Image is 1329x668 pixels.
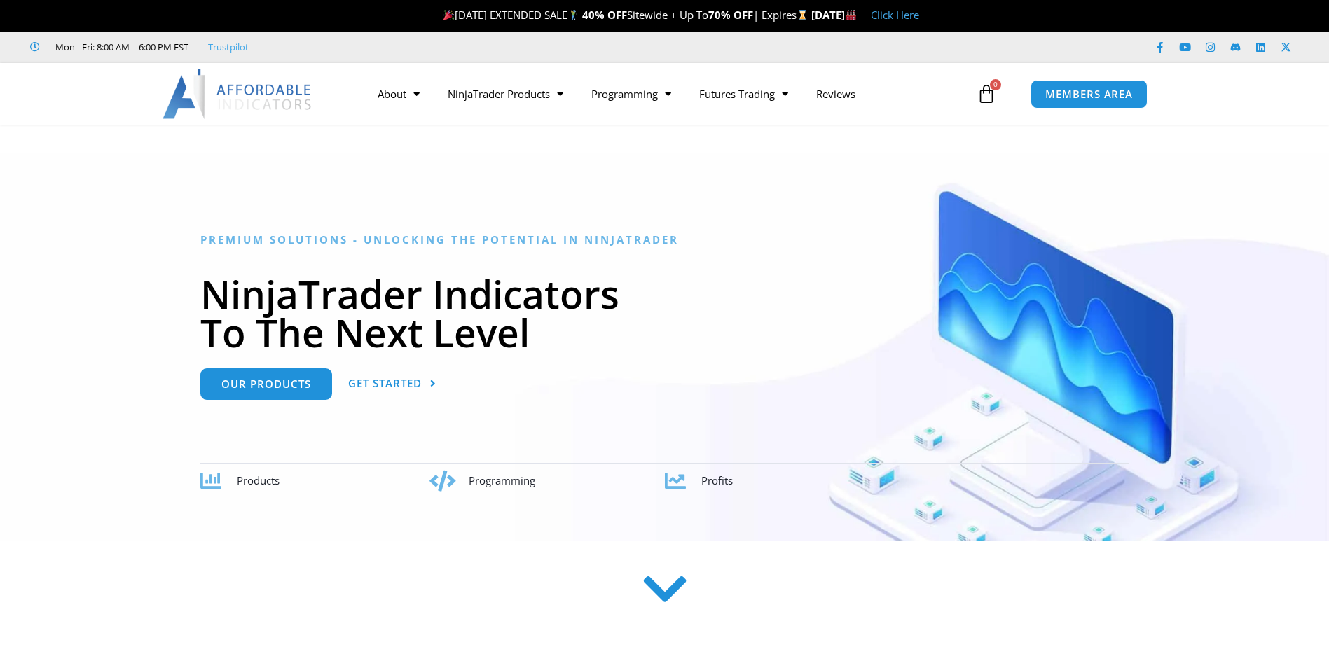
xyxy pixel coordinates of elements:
a: Trustpilot [208,39,249,55]
strong: 40% OFF [582,8,627,22]
span: Products [237,473,280,487]
img: ⌛ [797,10,808,20]
a: Futures Trading [685,78,802,110]
a: NinjaTrader Products [434,78,577,110]
strong: 70% OFF [708,8,753,22]
span: 0 [990,79,1001,90]
a: About [364,78,434,110]
a: 0 [956,74,1017,114]
img: 🏭 [846,10,856,20]
a: Reviews [802,78,869,110]
h6: Premium Solutions - Unlocking the Potential in NinjaTrader [200,233,1129,246]
span: Profits [701,473,733,487]
span: [DATE] EXTENDED SALE Sitewide + Up To | Expires [440,8,811,22]
strong: [DATE] [811,8,857,22]
img: 🏌️‍♂️ [568,10,579,20]
a: Programming [577,78,685,110]
span: Our Products [221,379,311,389]
a: Click Here [871,8,919,22]
span: MEMBERS AREA [1045,89,1133,99]
img: 🎉 [443,10,454,20]
nav: Menu [364,78,973,110]
a: Get Started [348,368,436,400]
img: LogoAI | Affordable Indicators – NinjaTrader [163,69,313,119]
h1: NinjaTrader Indicators To The Next Level [200,274,1129,352]
span: Mon - Fri: 8:00 AM – 6:00 PM EST [52,39,188,55]
a: Our Products [200,368,332,400]
span: Get Started [348,378,422,389]
span: Programming [469,473,535,487]
a: MEMBERS AREA [1031,80,1148,109]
